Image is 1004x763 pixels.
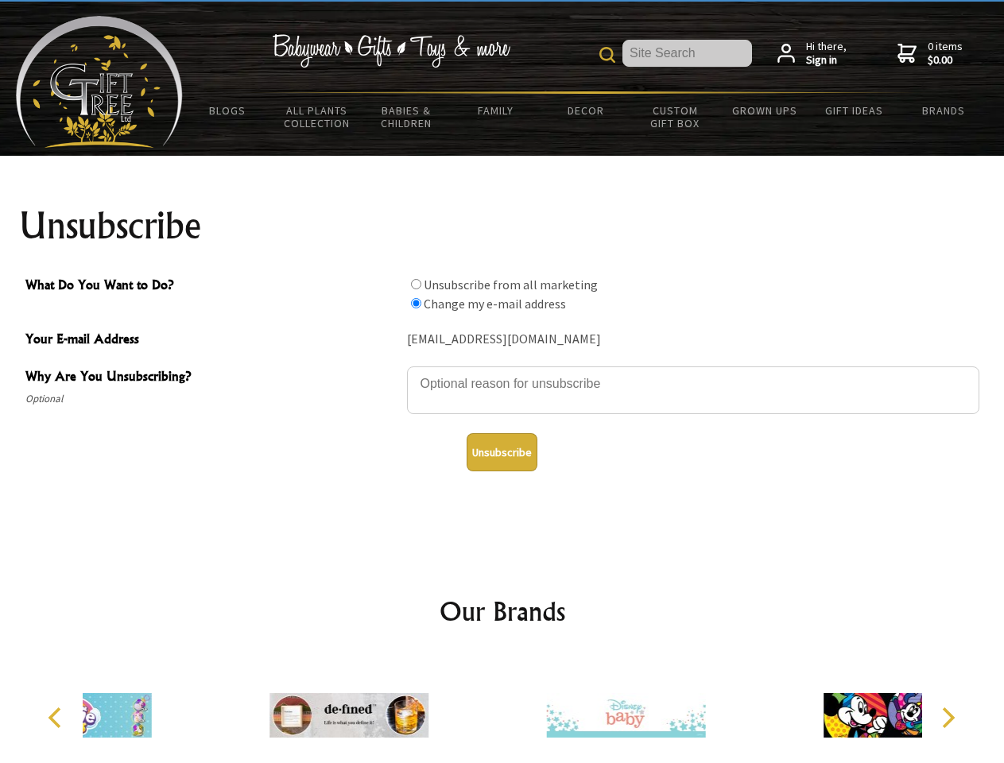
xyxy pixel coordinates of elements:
span: 0 items [928,39,963,68]
a: Grown Ups [719,94,809,127]
a: 0 items$0.00 [897,40,963,68]
a: Family [452,94,541,127]
span: What Do You Want to Do? [25,275,399,298]
h2: Our Brands [32,592,973,630]
img: Babywear - Gifts - Toys & more [272,34,510,68]
a: Babies & Children [362,94,452,140]
h1: Unsubscribe [19,207,986,245]
span: Optional [25,389,399,409]
label: Change my e-mail address [424,296,566,312]
a: All Plants Collection [273,94,362,140]
span: Hi there, [806,40,847,68]
a: Gift Ideas [809,94,899,127]
button: Previous [40,700,75,735]
input: What Do You Want to Do? [411,279,421,289]
button: Next [930,700,965,735]
label: Unsubscribe from all marketing [424,277,598,292]
strong: $0.00 [928,53,963,68]
input: What Do You Want to Do? [411,298,421,308]
a: Decor [541,94,630,127]
textarea: Why Are You Unsubscribing? [407,366,979,414]
span: Why Are You Unsubscribing? [25,366,399,389]
span: Your E-mail Address [25,329,399,352]
img: product search [599,47,615,63]
input: Site Search [622,40,752,67]
a: Hi there,Sign in [777,40,847,68]
strong: Sign in [806,53,847,68]
button: Unsubscribe [467,433,537,471]
div: [EMAIL_ADDRESS][DOMAIN_NAME] [407,327,979,352]
a: BLOGS [183,94,273,127]
a: Custom Gift Box [630,94,720,140]
img: Babyware - Gifts - Toys and more... [16,16,183,148]
a: Brands [899,94,989,127]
